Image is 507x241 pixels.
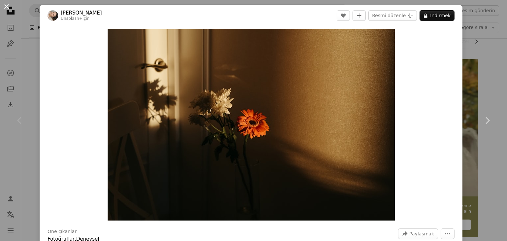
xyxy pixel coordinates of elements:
[353,10,366,21] button: Koleksiyona Ekle
[108,29,395,221] img: Bir kapının yanında duran bir vazo dolusu çiçek
[368,10,417,21] button: Resmi düzenle
[441,228,455,239] button: Daha Fazla Eylem
[61,16,83,21] a: Unsplash+
[337,10,350,21] button: Beğenmek
[420,10,455,21] button: İndirmek
[398,228,438,239] button: Bu görseli paylaş
[372,13,406,18] font: Resmi düzenle
[48,229,77,234] font: Öne çıkanlar
[108,29,395,221] button: Zoom in on this image
[467,89,507,152] a: Sonraki
[83,16,89,21] font: için
[409,231,434,236] font: Paylaşmak
[61,10,102,16] a: [PERSON_NAME]
[430,13,451,18] font: İndirmek
[48,10,58,21] img: Polina Kuzovkova'nın profiline git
